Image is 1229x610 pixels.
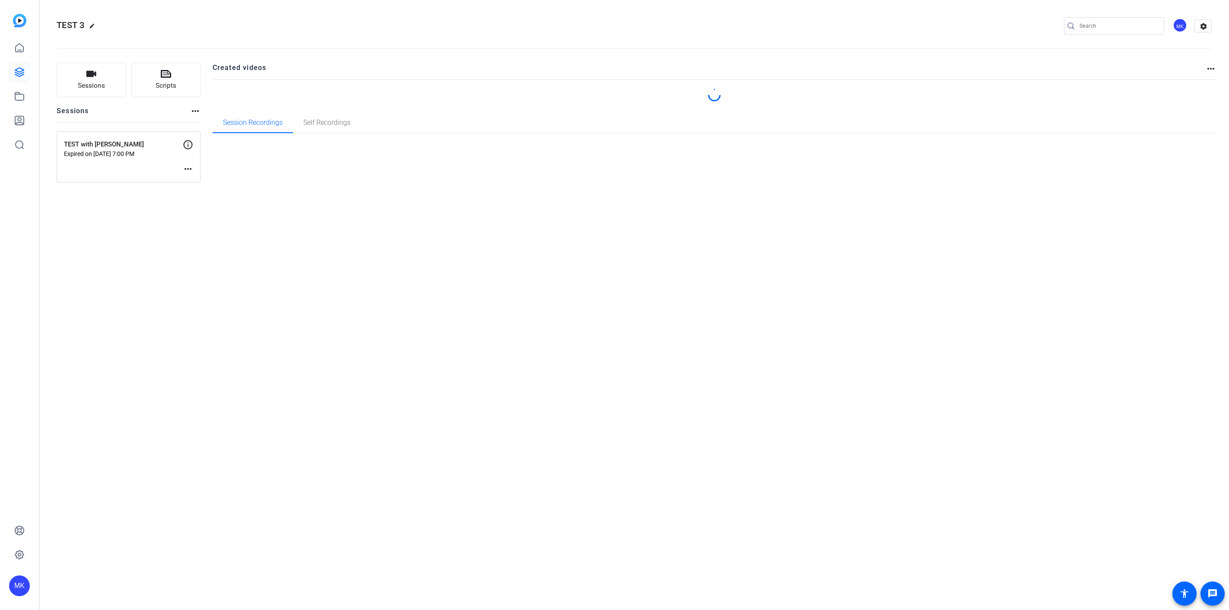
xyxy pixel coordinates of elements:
span: Self Recordings [303,119,350,126]
mat-icon: more_horiz [190,106,201,116]
img: blue-gradient.svg [13,14,26,27]
h2: Created videos [213,63,1206,79]
div: MK [9,575,30,596]
p: TEST with [PERSON_NAME] [64,140,183,149]
span: Scripts [156,81,176,91]
button: Sessions [57,63,126,97]
mat-icon: message [1207,588,1218,599]
h2: Sessions [57,106,89,122]
span: Session Recordings [223,119,283,126]
input: Search [1079,21,1157,31]
span: Sessions [78,81,105,91]
mat-icon: settings [1195,20,1212,33]
p: Expired on [DATE] 7:00 PM [64,150,183,157]
button: Scripts [131,63,201,97]
div: MK [1173,18,1187,32]
span: TEST 3 [57,20,85,30]
mat-icon: accessibility [1179,588,1190,599]
mat-icon: more_horiz [183,164,193,174]
mat-icon: more_horiz [1206,64,1216,74]
ngx-avatar: Monica Kozlowski [1173,18,1188,33]
mat-icon: edit [89,23,99,33]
